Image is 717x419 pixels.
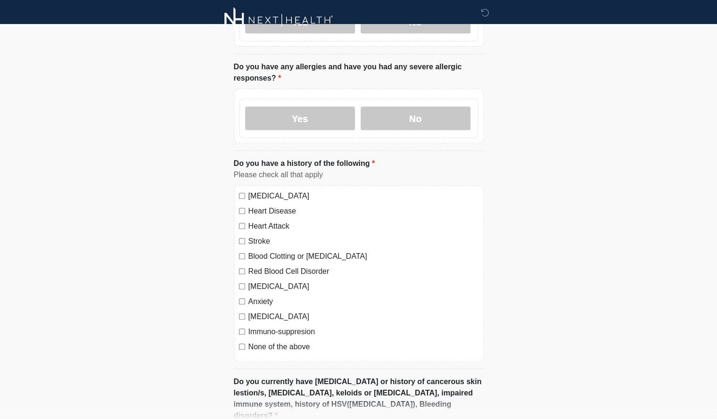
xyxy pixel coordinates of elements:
[248,221,478,232] label: Heart Attack
[234,61,484,84] label: Do you have any allergies and have you had any severe allergic responses?
[248,266,478,277] label: Red Blood Cell Disorder
[239,193,245,199] input: [MEDICAL_DATA]
[239,298,245,304] input: Anxiety
[248,326,478,337] label: Immuno-suppresion
[248,281,478,292] label: [MEDICAL_DATA]
[248,205,478,217] label: Heart Disease
[239,208,245,214] input: Heart Disease
[248,296,478,307] label: Anxiety
[234,169,484,181] div: Please check all that apply
[234,158,375,169] label: Do you have a history of the following
[239,344,245,350] input: None of the above
[239,253,245,259] input: Blood Clotting or [MEDICAL_DATA]
[248,341,478,353] label: None of the above
[248,236,478,247] label: Stroke
[239,238,245,244] input: Stroke
[245,107,355,130] label: Yes
[248,190,478,202] label: [MEDICAL_DATA]
[239,268,245,274] input: Red Blood Cell Disorder
[248,311,478,322] label: [MEDICAL_DATA]
[361,107,470,130] label: No
[224,7,333,33] img: Next-Health Logo
[248,251,478,262] label: Blood Clotting or [MEDICAL_DATA]
[239,329,245,335] input: Immuno-suppresion
[239,283,245,289] input: [MEDICAL_DATA]
[239,313,245,320] input: [MEDICAL_DATA]
[239,223,245,229] input: Heart Attack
